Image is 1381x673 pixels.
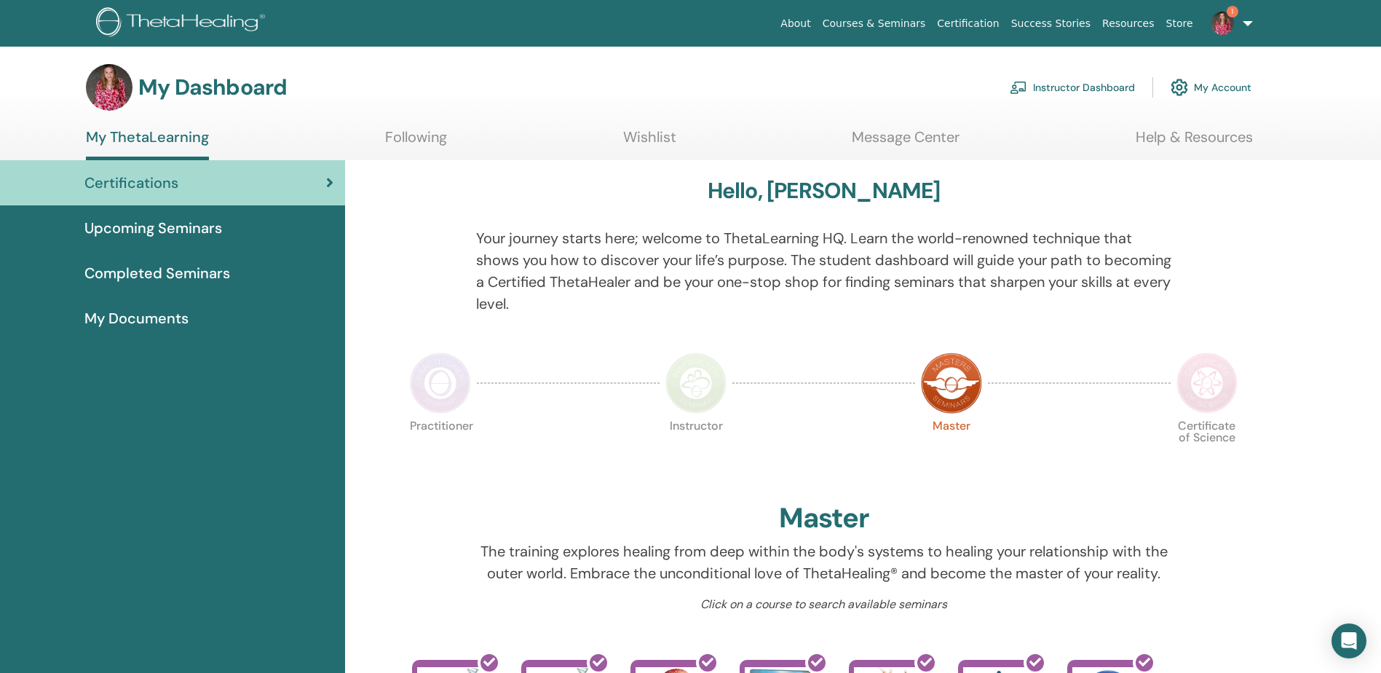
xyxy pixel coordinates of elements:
a: My Account [1171,71,1251,103]
h2: Master [779,502,869,535]
a: Message Center [852,128,959,157]
p: Your journey starts here; welcome to ThetaLearning HQ. Learn the world-renowned technique that sh... [476,227,1171,315]
a: Store [1160,10,1199,37]
img: Certificate of Science [1176,353,1238,414]
span: 1 [1227,6,1238,17]
a: Certification [931,10,1005,37]
a: Instructor Dashboard [1010,71,1135,103]
a: Success Stories [1005,10,1096,37]
p: Click on a course to search available seminars [476,596,1171,613]
p: Master [921,420,982,481]
span: My Documents [84,307,189,329]
span: Completed Seminars [84,262,230,284]
p: Instructor [665,420,727,481]
a: About [775,10,816,37]
img: cog.svg [1171,75,1188,100]
h3: Hello, [PERSON_NAME] [708,178,941,204]
img: Instructor [665,353,727,414]
h3: My Dashboard [138,74,287,101]
img: Master [921,353,982,414]
a: Help & Resources [1136,128,1253,157]
a: Courses & Seminars [817,10,932,37]
a: Wishlist [623,128,676,157]
p: The training explores healing from deep within the body's systems to healing your relationship wi... [476,540,1171,584]
p: Certificate of Science [1176,420,1238,481]
img: logo.png [96,7,270,40]
img: Practitioner [410,353,471,414]
span: Upcoming Seminars [84,217,222,239]
span: Certifications [84,172,178,194]
img: chalkboard-teacher.svg [1010,81,1027,94]
a: Following [385,128,447,157]
div: Open Intercom Messenger [1331,623,1366,658]
img: default.jpg [86,64,132,111]
a: My ThetaLearning [86,128,209,160]
img: default.jpg [1211,12,1234,35]
p: Practitioner [410,420,471,481]
a: Resources [1096,10,1160,37]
